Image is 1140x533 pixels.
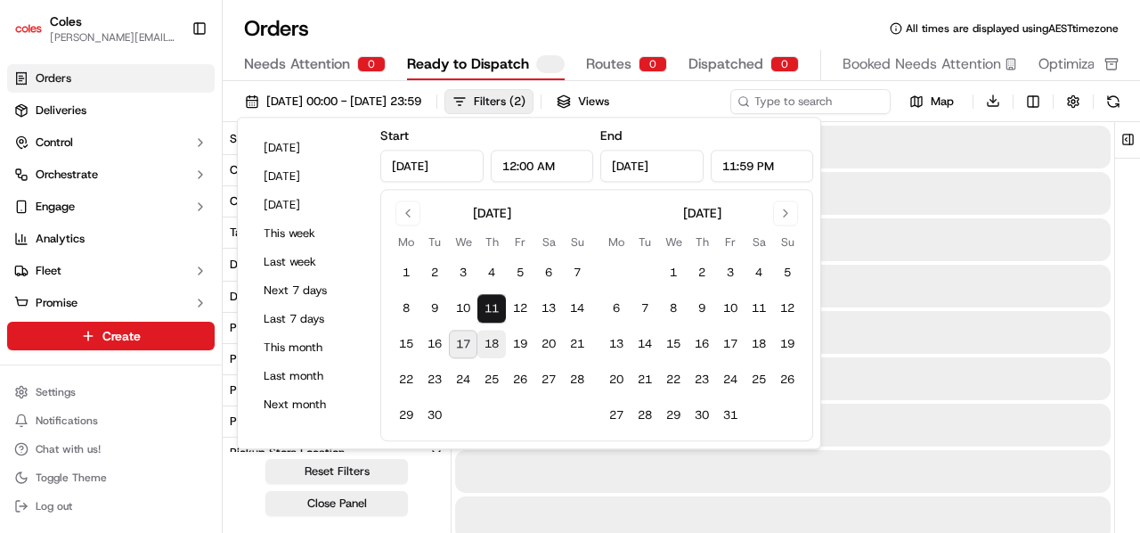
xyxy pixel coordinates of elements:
[256,135,362,160] button: [DATE]
[102,327,141,345] span: Create
[420,366,449,395] button: 23
[931,94,954,110] span: Map
[143,250,293,283] a: 💻API Documentation
[420,402,449,430] button: 30
[477,259,506,288] button: 4
[230,131,258,147] div: State
[631,402,659,430] button: 28
[256,164,362,189] button: [DATE]
[688,295,716,324] button: 9
[420,259,449,288] button: 2
[898,91,965,112] button: Map
[631,331,659,359] button: 14
[602,233,631,251] th: Monday
[683,204,721,222] div: [DATE]
[256,392,362,417] button: Next month
[380,150,484,182] input: Date
[716,259,745,288] button: 3
[602,331,631,359] button: 13
[223,344,451,374] button: Pickup Business Name
[7,160,215,189] button: Orchestrate
[631,366,659,395] button: 21
[506,295,534,324] button: 12
[420,331,449,359] button: 16
[688,331,716,359] button: 16
[449,366,477,395] button: 24
[506,331,534,359] button: 19
[223,282,451,312] button: Dispatch Strategy
[745,233,773,251] th: Saturday
[50,12,82,30] button: Coles
[230,414,326,430] div: Pickup Last Name
[7,96,215,125] a: Deliveries
[659,295,688,324] button: 8
[688,402,716,430] button: 30
[906,21,1119,36] span: All times are displayed using AEST timezone
[773,259,802,288] button: 5
[563,233,591,251] th: Sunday
[659,331,688,359] button: 15
[230,193,291,209] div: Creation By
[473,204,511,222] div: [DATE]
[491,150,594,182] input: Time
[18,259,32,274] div: 📗
[449,295,477,324] button: 10
[256,307,362,332] button: Last 7 days
[36,231,85,247] span: Analytics
[392,402,420,430] button: 29
[36,471,107,485] span: Toggle Theme
[392,331,420,359] button: 15
[126,300,216,315] a: Powered byPylon
[7,7,184,50] button: ColesColes[PERSON_NAME][EMAIL_ADDRESS][PERSON_NAME][PERSON_NAME][DOMAIN_NAME]
[534,331,563,359] button: 20
[730,89,891,114] input: Type to search
[659,402,688,430] button: 29
[534,259,563,288] button: 6
[265,459,408,484] button: Reset Filters
[549,89,617,114] button: Views
[256,193,362,217] button: [DATE]
[230,289,327,305] div: Dispatch Strategy
[18,17,53,53] img: Nash
[563,295,591,324] button: 14
[230,225,254,241] div: Tags
[420,233,449,251] th: Tuesday
[506,259,534,288] button: 5
[7,257,215,285] button: Fleet
[223,406,451,437] button: Pickup Last Name
[7,437,215,462] button: Chat with us!
[303,175,324,196] button: Start new chat
[773,366,802,395] button: 26
[745,331,773,359] button: 18
[36,70,71,86] span: Orders
[477,233,506,251] th: Thursday
[50,30,177,45] button: [PERSON_NAME][EMAIL_ADDRESS][PERSON_NAME][PERSON_NAME][DOMAIN_NAME]
[7,193,215,221] button: Engage
[61,187,225,201] div: We're available if you need us!
[244,53,350,75] span: Needs Attention
[392,259,420,288] button: 1
[230,320,312,336] div: Pickup Address
[392,233,420,251] th: Monday
[36,167,98,183] span: Orchestrate
[716,295,745,324] button: 10
[177,301,216,315] span: Pylon
[563,366,591,395] button: 28
[7,408,215,433] button: Notifications
[716,402,745,430] button: 31
[223,186,451,217] button: Creation By
[7,128,215,157] button: Control
[36,258,136,275] span: Knowledge Base
[600,127,622,143] label: End
[716,366,745,395] button: 24
[230,351,348,367] div: Pickup Business Name
[357,56,386,72] div: 0
[631,233,659,251] th: Tuesday
[773,233,802,251] th: Sunday
[688,259,716,288] button: 2
[688,233,716,251] th: Thursday
[395,201,420,225] button: Go to previous month
[7,64,215,93] a: Orders
[745,295,773,324] button: 11
[392,295,420,324] button: 8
